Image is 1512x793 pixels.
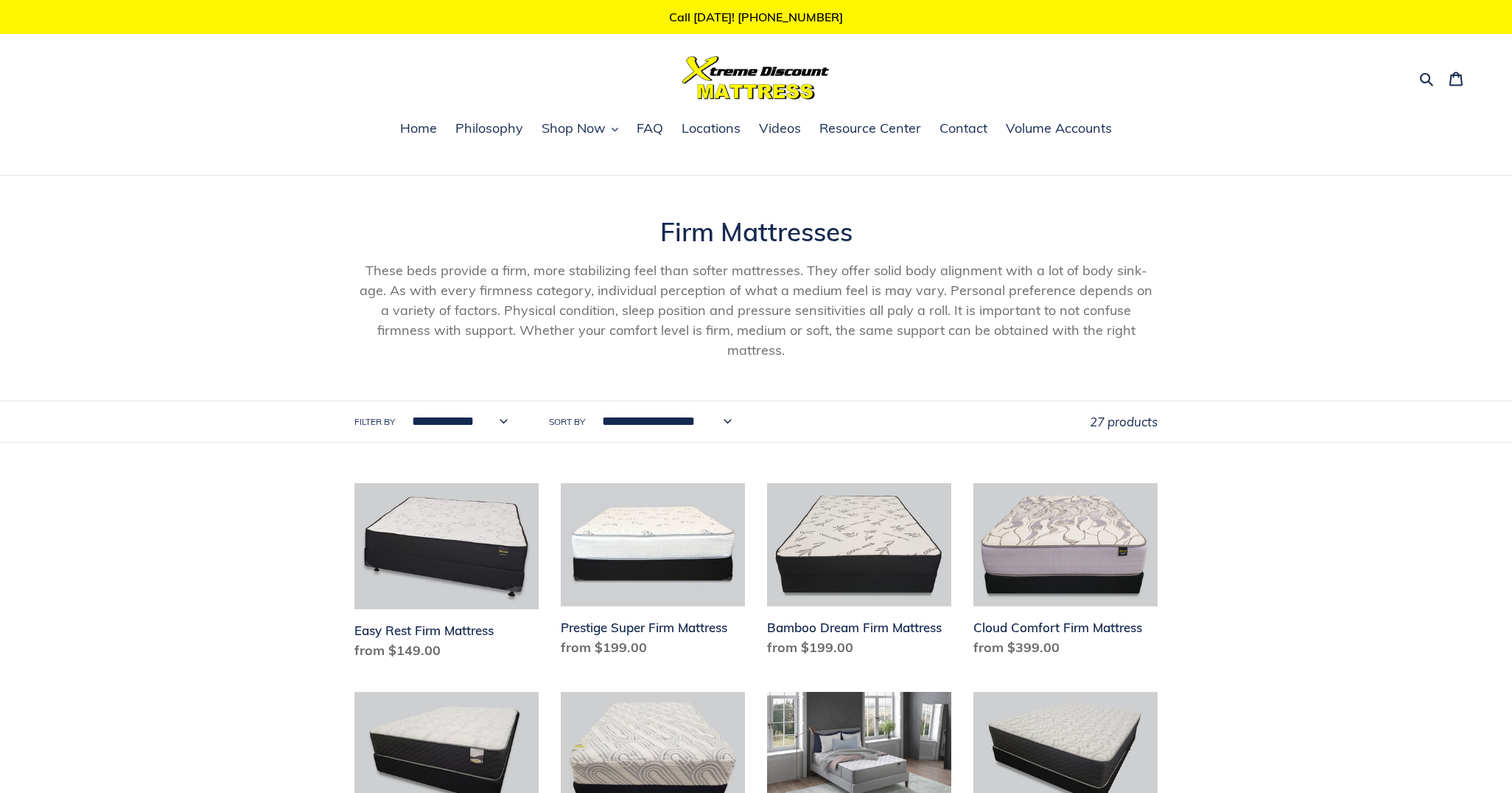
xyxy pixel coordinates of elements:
[393,118,444,140] a: Home
[1090,414,1158,429] span: 27 products
[561,483,745,663] a: Prestige Super Firm Mattress
[932,118,995,140] a: Contact
[629,118,671,140] a: FAQ
[752,118,808,140] a: Videos
[682,120,741,137] span: Locations
[354,415,395,429] label: Filter by
[812,118,928,140] a: Resource Center
[674,118,748,140] a: Locations
[637,120,663,137] span: FAQ
[360,262,1152,359] span: These beds provide a firm, more stabilizing feel than softer mattresses. They offer solid body al...
[354,483,539,666] a: Easy Rest Firm Mattress
[1006,120,1112,137] span: Volume Accounts
[542,120,606,137] span: Shop Now
[455,120,523,137] span: Philosophy
[759,120,801,137] span: Videos
[682,56,830,100] img: Xtreme Discount Mattress
[549,415,585,429] label: Sort by
[998,118,1119,140] a: Volume Accounts
[973,483,1158,663] a: Cloud Comfort Firm Mattress
[819,120,921,137] span: Resource Center
[400,120,437,137] span: Home
[939,120,987,137] span: Contact
[767,483,951,663] a: Bamboo Dream Firm Mattress
[448,118,531,140] a: Philosophy
[534,118,626,140] button: Shop Now
[660,215,853,248] span: Firm Mattresses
